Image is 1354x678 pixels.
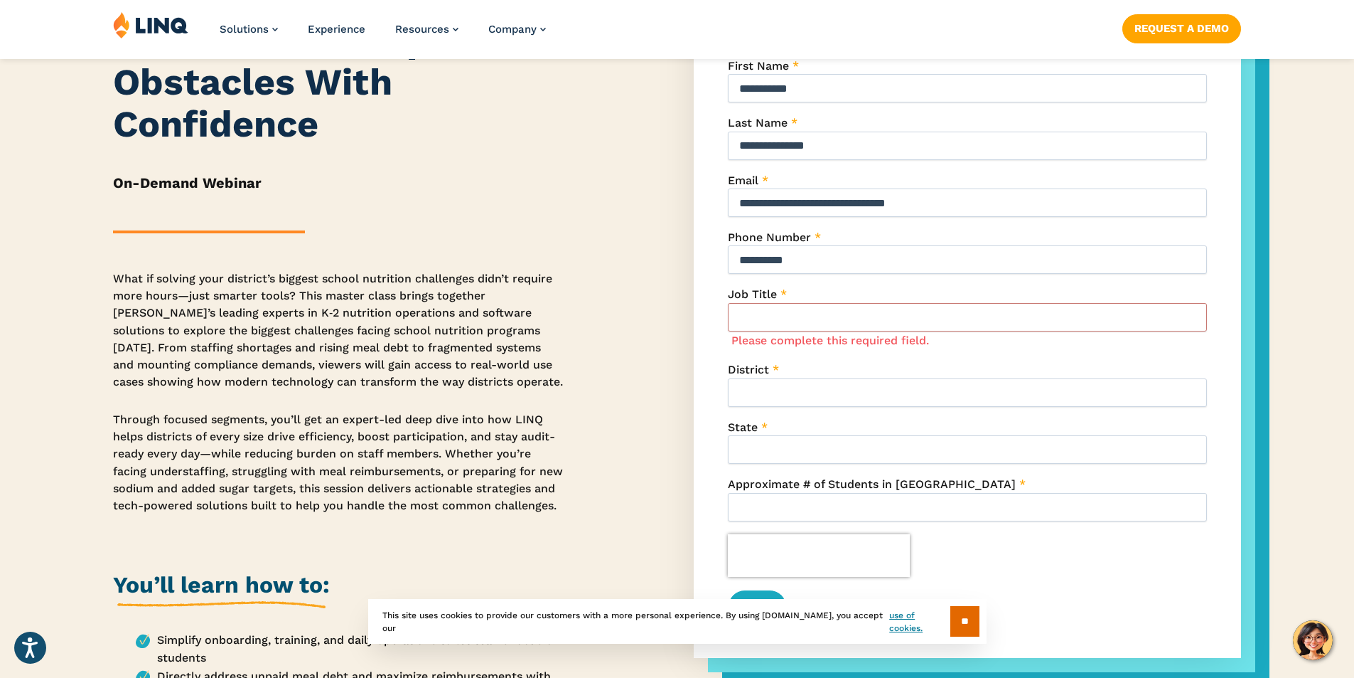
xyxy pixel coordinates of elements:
h2: You’ll learn how to: [113,569,330,608]
span: Last Name [728,116,788,129]
p: Through focused segments, you’ll get an expert-led deep dive into how LINQ helps districts of eve... [113,411,564,515]
span: Resources [395,23,449,36]
span: Solutions [220,23,269,36]
span: Job Title [728,287,777,301]
h5: On-Demand Webinar [113,172,564,194]
nav: Primary Navigation [220,11,546,58]
p: What if solving your district’s biggest school nutrition challenges didn’t require more hours—jus... [113,270,564,391]
span: Email [728,174,758,187]
span: State [728,420,758,434]
label: Please complete this required field. [731,334,929,347]
span: First Name [728,59,789,73]
a: Resources [395,23,458,36]
a: Experience [308,23,365,36]
nav: Button Navigation [1122,11,1241,43]
div: This site uses cookies to provide our customers with a more personal experience. By using [DOMAIN... [368,599,987,644]
iframe: reCAPTCHA [728,534,910,577]
span: Company [488,23,537,36]
button: Hello, have a question? Let’s chat. [1293,620,1333,660]
span: Phone Number [728,231,811,244]
a: Company [488,23,546,36]
a: use of cookies. [889,609,950,635]
span: District [728,363,769,376]
span: Approximate # of Students in [GEOGRAPHIC_DATA] [728,477,1016,491]
a: Request a Demo [1122,14,1241,43]
img: LINQ | K‑12 Software [113,11,188,38]
a: Solutions [220,23,278,36]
